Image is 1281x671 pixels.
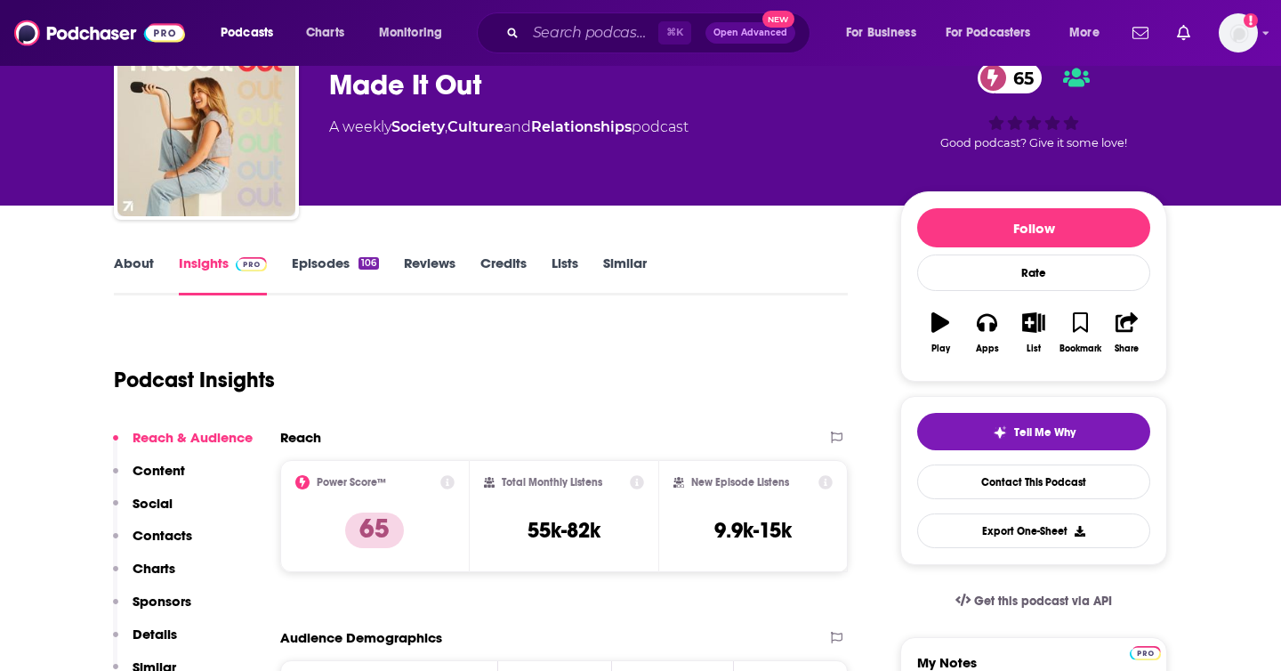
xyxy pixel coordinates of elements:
[445,118,447,135] span: ,
[280,629,442,646] h2: Audience Demographics
[133,560,175,577] p: Charts
[526,19,658,47] input: Search podcasts, credits, & more...
[603,255,647,295] a: Similar
[1244,13,1258,28] svg: Add a profile image
[714,517,792,544] h3: 9.9k-15k
[917,513,1150,548] button: Export One-Sheet
[963,301,1010,365] button: Apps
[713,28,787,37] span: Open Advanced
[329,117,689,138] div: A weekly podcast
[133,429,253,446] p: Reach & Audience
[762,11,794,28] span: New
[917,208,1150,247] button: Follow
[1130,646,1161,660] img: Podchaser Pro
[531,118,632,135] a: Relationships
[294,19,355,47] a: Charts
[705,22,795,44] button: Open AdvancedNew
[1130,643,1161,660] a: Pro website
[367,19,465,47] button: open menu
[179,255,267,295] a: InsightsPodchaser Pro
[934,19,1057,47] button: open menu
[236,257,267,271] img: Podchaser Pro
[940,136,1127,150] span: Good podcast? Give it some love!
[995,62,1043,93] span: 65
[976,344,999,354] div: Apps
[221,20,273,45] span: Podcasts
[1057,301,1103,365] button: Bookmark
[113,626,177,659] button: Details
[14,16,185,50] img: Podchaser - Follow, Share and Rate Podcasts
[946,20,1031,45] span: For Podcasters
[480,255,527,295] a: Credits
[113,527,192,560] button: Contacts
[658,21,691,44] span: ⌘ K
[447,118,504,135] a: Culture
[133,593,191,610] p: Sponsors
[504,118,531,135] span: and
[114,255,154,295] a: About
[345,513,404,548] p: 65
[133,462,185,479] p: Content
[502,476,602,489] h2: Total Monthly Listens
[917,465,1150,499] a: Contact This Podcast
[113,593,191,626] button: Sponsors
[391,118,445,135] a: Society
[133,626,177,643] p: Details
[114,367,275,393] h1: Podcast Insights
[292,255,379,295] a: Episodes106
[1014,425,1076,440] span: Tell Me Why
[931,344,950,354] div: Play
[1219,13,1258,53] button: Show profile menu
[691,476,789,489] h2: New Episode Listens
[978,62,1043,93] a: 65
[941,579,1126,623] a: Get this podcast via API
[1170,18,1197,48] a: Show notifications dropdown
[917,255,1150,291] div: Rate
[280,429,321,446] h2: Reach
[917,413,1150,450] button: tell me why sparkleTell Me Why
[359,257,379,270] div: 106
[834,19,939,47] button: open menu
[379,20,442,45] span: Monitoring
[1125,18,1156,48] a: Show notifications dropdown
[846,20,916,45] span: For Business
[1059,344,1101,354] div: Bookmark
[133,495,173,512] p: Social
[208,19,296,47] button: open menu
[1219,13,1258,53] span: Logged in as heidiv
[1057,19,1122,47] button: open menu
[917,301,963,365] button: Play
[528,517,600,544] h3: 55k-82k
[552,255,578,295] a: Lists
[1104,301,1150,365] button: Share
[117,38,295,216] img: Made It Out
[306,20,344,45] span: Charts
[1011,301,1057,365] button: List
[1027,344,1041,354] div: List
[133,527,192,544] p: Contacts
[1069,20,1100,45] span: More
[993,425,1007,440] img: tell me why sparkle
[113,462,185,495] button: Content
[1219,13,1258,53] img: User Profile
[404,255,455,295] a: Reviews
[317,476,386,489] h2: Power Score™
[113,429,253,462] button: Reach & Audience
[974,594,1112,609] span: Get this podcast via API
[900,51,1167,161] div: 65Good podcast? Give it some love!
[494,12,827,53] div: Search podcasts, credits, & more...
[113,495,173,528] button: Social
[1115,344,1139,354] div: Share
[113,560,175,593] button: Charts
